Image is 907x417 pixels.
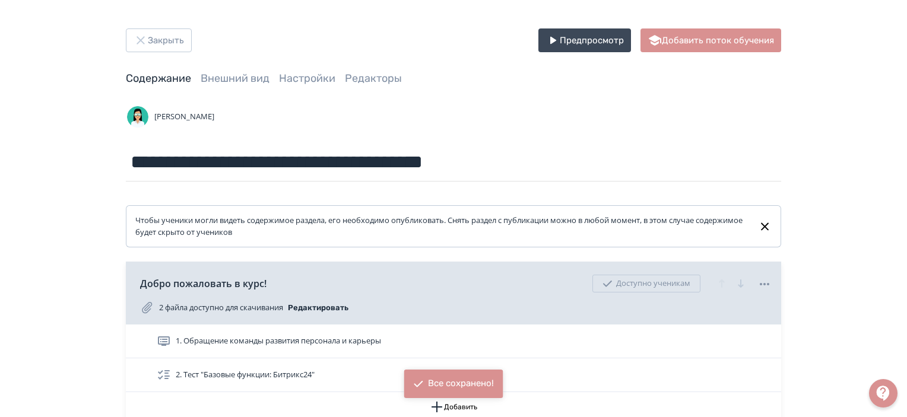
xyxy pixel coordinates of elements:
[176,335,381,347] span: 1. Обращение команды развития персонала и карьеры
[126,324,781,358] div: 1. Обращение команды развития персонала и карьеры
[538,28,631,52] button: Предпросмотр
[126,105,150,129] img: Avatar
[126,72,191,85] a: Содержание
[201,72,269,85] a: Внешний вид
[135,215,749,238] div: Чтобы ученики могли видеть содержимое раздела, его необходимо опубликовать. Снять раздел с публик...
[126,28,192,52] button: Закрыть
[140,276,267,291] span: Добро пожаловать в курс!
[345,72,402,85] a: Редакторы
[176,369,315,381] span: 2. Тест "Базовые функции: Битрикс24"
[428,378,494,390] div: Все сохранено!
[159,302,283,314] span: 2 файла доступно для скачивания
[279,72,335,85] a: Настройки
[126,358,781,392] div: 2. Тест "Базовые функции: Битрикс24"
[592,275,700,292] div: Доступно ученикам
[640,28,781,52] button: Добавить поток обучения
[288,298,348,317] button: Редактировать
[154,111,214,123] span: [PERSON_NAME]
